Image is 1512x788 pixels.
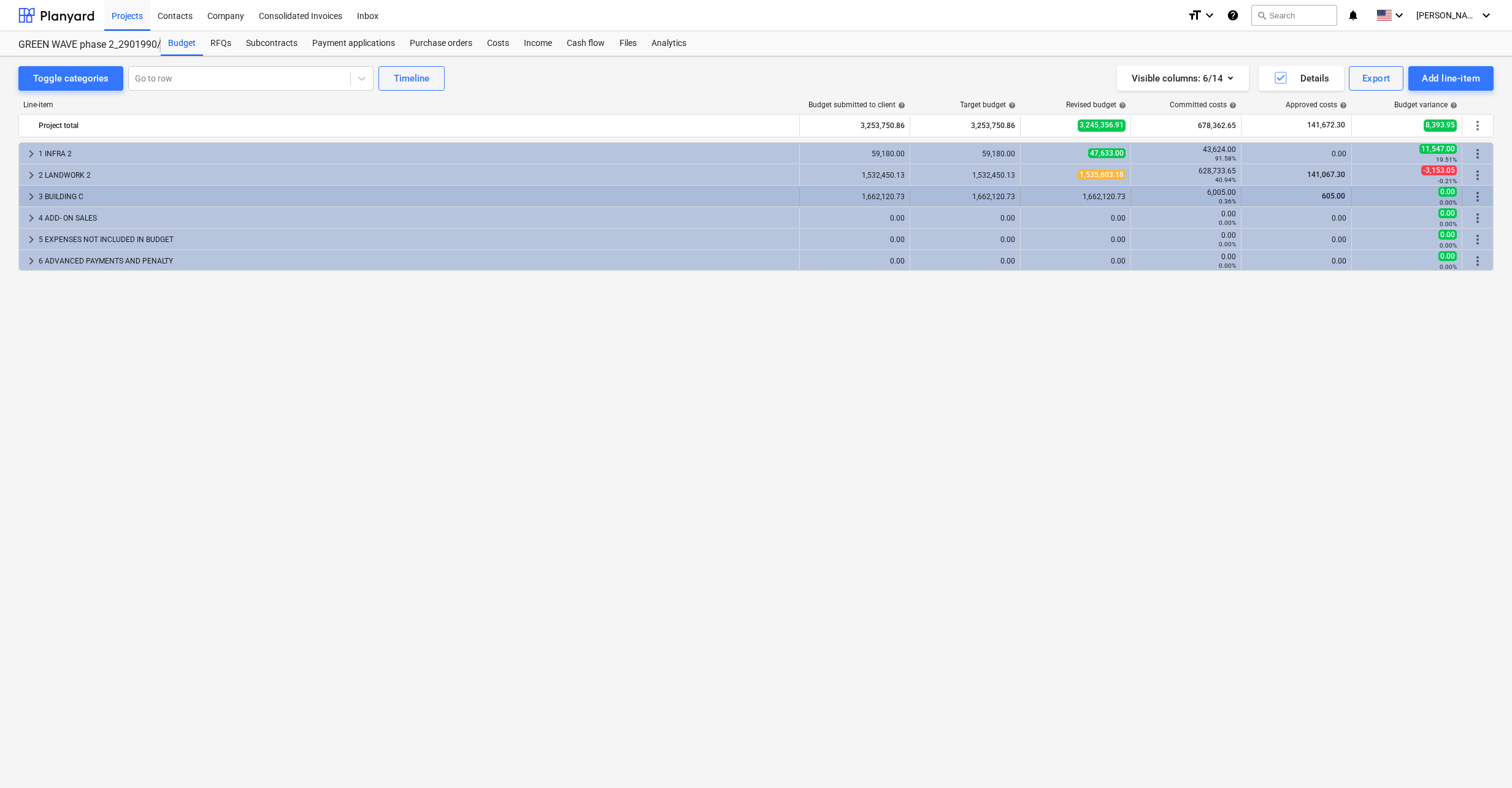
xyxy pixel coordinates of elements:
button: Export [1349,66,1404,91]
a: Purchase orders [402,31,480,56]
a: Income [516,31,559,56]
iframe: Chat Widget [1451,729,1512,788]
small: 0.00% [1440,263,1457,270]
div: 6 ADVANCED PAYMENTS AND PENALTY [39,251,794,271]
span: More actions [1470,232,1485,247]
button: Add line-item [1408,66,1494,91]
span: search [1257,10,1267,20]
a: Costs [480,31,516,56]
button: Toggle categories [18,66,123,91]
div: 0.00 [915,257,1015,265]
span: 0.00 [1438,230,1457,240]
span: More actions [1470,118,1485,133]
div: 0.00 [805,257,905,265]
span: [PERSON_NAME] [1416,10,1478,20]
i: keyboard_arrow_down [1202,8,1217,23]
div: Timeline [394,70,429,86]
small: 91.58% [1215,155,1236,162]
div: 1,662,120.73 [1026,192,1126,201]
div: RFQs [203,31,239,56]
small: 0.00% [1219,262,1236,269]
div: Details [1273,70,1329,86]
div: Export [1362,70,1391,86]
a: Files [612,31,644,56]
div: 2 LANDWORK 2 [39,165,794,185]
div: 1,662,120.73 [805,192,905,201]
span: 11,547.00 [1419,144,1457,154]
div: 0.00 [1136,210,1236,227]
span: More actions [1470,146,1485,161]
div: 0.00 [1136,231,1236,248]
a: Budget [161,31,203,56]
span: More actions [1470,189,1485,204]
button: Timeline [378,66,445,91]
span: 8,393.95 [1424,119,1457,131]
span: 47,633.00 [1088,148,1126,158]
div: 0.00 [1246,235,1346,244]
span: keyboard_arrow_right [24,232,39,247]
span: help [1448,102,1457,109]
span: keyboard_arrow_right [24,168,39,183]
button: Search [1251,5,1337,26]
a: Cash flow [559,31,612,56]
small: 0.36% [1219,198,1236,205]
div: 1,532,450.13 [805,171,905,180]
small: -0.21% [1438,178,1457,184]
span: keyboard_arrow_right [24,189,39,204]
div: Approved costs [1286,100,1347,109]
span: 0.00 [1438,251,1457,261]
div: 0.00 [915,214,1015,222]
div: 3,253,750.86 [805,116,905,135]
i: notifications [1347,8,1359,23]
div: 0.00 [1246,150,1346,158]
span: keyboard_arrow_right [24,211,39,225]
small: 0.00% [1440,221,1457,227]
a: Analytics [644,31,694,56]
div: 0.00 [1026,214,1126,222]
button: Visible columns:6/14 [1117,66,1249,91]
small: 0.00% [1219,219,1236,226]
div: 1 INFRA 2 [39,144,794,164]
span: More actions [1470,168,1485,183]
span: 0.00 [1438,208,1457,218]
span: help [1337,102,1347,109]
span: keyboard_arrow_right [24,254,39,268]
div: 628,733.65 [1136,167,1236,184]
button: Details [1259,66,1344,91]
span: 0.00 [1438,187,1457,197]
span: help [896,102,905,109]
div: Line-item [18,100,800,109]
i: keyboard_arrow_down [1479,8,1494,23]
div: 678,362.65 [1136,116,1236,135]
div: 6,005.00 [1136,188,1236,205]
div: 1,662,120.73 [915,192,1015,201]
div: 5 EXPENSES NOT INCLUDED IN BUDGET [39,230,794,249]
span: help [1006,102,1016,109]
span: -3,153.05 [1421,165,1457,175]
div: 0.00 [1026,257,1126,265]
span: help [1116,102,1126,109]
div: Add line-item [1422,70,1480,86]
span: 605.00 [1321,192,1346,200]
div: Budget variance [1394,100,1457,109]
small: 0.00% [1219,241,1236,248]
span: 141,067.30 [1306,170,1346,179]
a: Payment applications [305,31,402,56]
span: help [1227,102,1237,109]
small: 0.00% [1440,199,1457,206]
div: Revised budget [1066,100,1126,109]
div: 1,532,450.13 [915,171,1015,180]
span: More actions [1470,254,1485,268]
div: 0.00 [805,235,905,244]
div: GREEN WAVE phase 2_2901990/2901996/2901997 [18,39,146,51]
span: keyboard_arrow_right [24,146,39,161]
div: Project total [39,116,794,135]
div: 0.00 [1026,235,1126,244]
div: Subcontracts [239,31,305,56]
span: More actions [1470,211,1485,225]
